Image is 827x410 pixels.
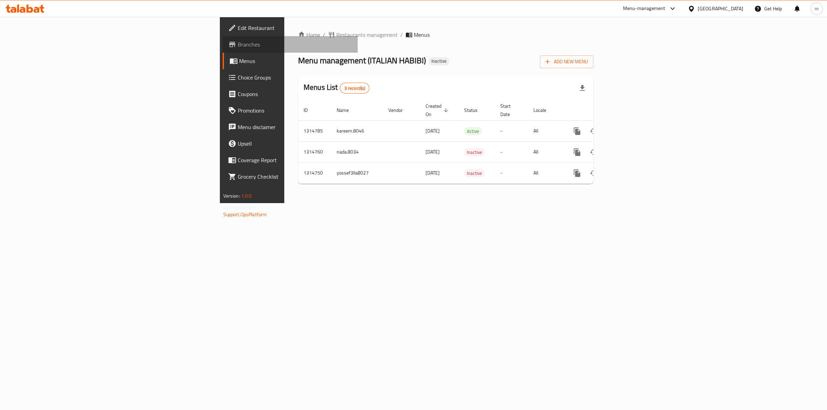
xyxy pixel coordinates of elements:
[388,106,412,114] span: Vendor
[464,169,485,177] span: Inactive
[223,36,358,53] a: Branches
[238,90,353,98] span: Coupons
[426,168,440,177] span: [DATE]
[238,73,353,82] span: Choice Groups
[533,106,555,114] span: Locale
[414,31,430,39] span: Menus
[500,102,520,118] span: Start Date
[223,135,358,152] a: Upsell
[464,148,485,156] span: Inactive
[495,120,528,141] td: -
[223,69,358,86] a: Choice Groups
[223,210,267,219] a: Support.OpsPlatform
[429,58,449,64] span: Inactive
[585,165,602,181] button: Change Status
[340,83,370,94] div: Total records count
[223,152,358,168] a: Coverage Report
[426,102,450,118] span: Created On
[426,147,440,156] span: [DATE]
[569,165,585,181] button: more
[223,119,358,135] a: Menu disclaimer
[815,5,819,12] span: m
[528,162,563,183] td: All
[400,31,403,39] li: /
[569,144,585,160] button: more
[464,106,487,114] span: Status
[304,106,317,114] span: ID
[238,139,353,148] span: Upsell
[336,31,398,39] span: Restaurants management
[569,123,585,139] button: more
[528,120,563,141] td: All
[528,141,563,162] td: All
[238,40,353,49] span: Branches
[563,100,641,121] th: Actions
[298,100,641,184] table: enhanced table
[698,5,743,12] div: [GEOGRAPHIC_DATA]
[429,57,449,65] div: Inactive
[585,144,602,160] button: Change Status
[223,86,358,102] a: Coupons
[574,80,591,96] div: Export file
[238,106,353,115] span: Promotions
[223,102,358,119] a: Promotions
[623,4,665,13] div: Menu-management
[464,127,482,135] span: Active
[304,82,369,94] h2: Menus List
[328,31,398,39] a: Restaurants management
[238,172,353,181] span: Grocery Checklist
[223,191,240,200] span: Version:
[540,55,593,68] button: Add New Menu
[239,57,353,65] span: Menus
[426,126,440,135] span: [DATE]
[495,141,528,162] td: -
[298,31,593,39] nav: breadcrumb
[223,168,358,185] a: Grocery Checklist
[223,203,255,212] span: Get support on:
[238,123,353,131] span: Menu disclaimer
[298,53,426,68] span: Menu management ( ITALIAN HABIBI )
[585,123,602,139] button: Change Status
[495,162,528,183] td: -
[238,156,353,164] span: Coverage Report
[238,24,353,32] span: Edit Restaurant
[223,20,358,36] a: Edit Restaurant
[340,85,369,92] span: 3 record(s)
[223,53,358,69] a: Menus
[337,106,358,114] span: Name
[545,57,588,66] span: Add New Menu
[241,191,252,200] span: 1.0.0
